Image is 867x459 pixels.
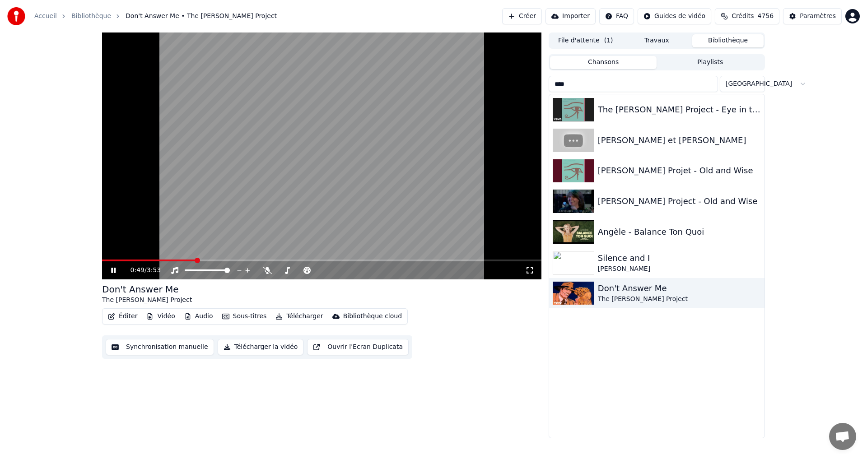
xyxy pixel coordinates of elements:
span: 3:53 [147,266,161,275]
span: 0:49 [131,266,144,275]
span: [GEOGRAPHIC_DATA] [726,79,792,88]
span: 4756 [758,12,774,21]
button: Paramètres [783,8,842,24]
div: Ouvrir le chat [829,423,856,450]
div: [PERSON_NAME] Project - Old and Wise [598,195,761,208]
div: Angèle - Balance Ton Quoi [598,226,761,238]
button: FAQ [599,8,634,24]
button: Crédits4756 [715,8,779,24]
button: Travaux [621,34,693,47]
span: Don't Answer Me • The [PERSON_NAME] Project [126,12,277,21]
button: Guides de vidéo [638,8,711,24]
div: / [131,266,152,275]
button: Audio [181,310,217,323]
div: [PERSON_NAME] [598,264,761,274]
div: [PERSON_NAME] et [PERSON_NAME] [598,134,761,147]
div: The [PERSON_NAME] Project [598,295,761,304]
button: Bibliothèque [692,34,764,47]
button: Synchronisation manuelle [106,339,214,355]
div: Paramètres [800,12,836,21]
nav: breadcrumb [34,12,277,21]
div: [PERSON_NAME] Projet - Old and Wise [598,164,761,177]
a: Accueil [34,12,57,21]
button: Télécharger la vidéo [218,339,304,355]
div: The [PERSON_NAME] Project [102,296,192,305]
div: Bibliothèque cloud [343,312,402,321]
div: The [PERSON_NAME] Project - Eye in the Sky * [598,103,761,116]
button: Importer [545,8,596,24]
img: youka [7,7,25,25]
button: Ouvrir l'Ecran Duplicata [307,339,409,355]
button: Télécharger [272,310,326,323]
div: Silence and I [598,252,761,264]
button: Éditer [104,310,141,323]
button: Vidéo [143,310,178,323]
button: Chansons [550,56,657,69]
div: Don't Answer Me [598,282,761,295]
button: Playlists [657,56,764,69]
button: Créer [502,8,542,24]
button: Sous-titres [219,310,270,323]
span: ( 1 ) [604,36,613,45]
button: File d'attente [550,34,621,47]
div: Don't Answer Me [102,283,192,296]
a: Bibliothèque [71,12,111,21]
span: Crédits [732,12,754,21]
